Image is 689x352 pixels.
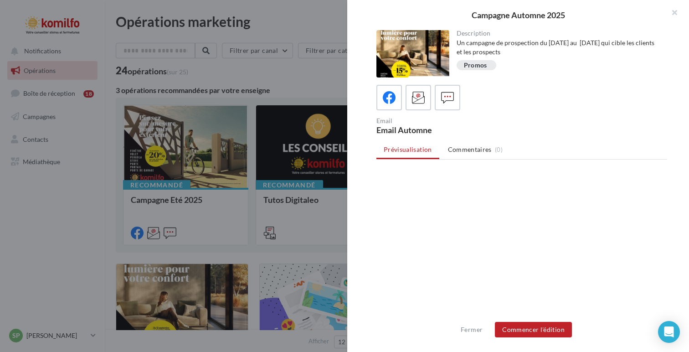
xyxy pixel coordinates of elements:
[376,118,518,124] div: Email
[495,322,572,337] button: Commencer l'édition
[362,11,674,19] div: Campagne Automne 2025
[457,30,660,36] div: Description
[457,38,660,57] div: Un campagne de prospection du [DATE] au [DATE] qui cible les clients et les prospects
[376,126,518,134] div: Email Automne
[464,62,487,69] div: Promos
[658,321,680,343] div: Open Intercom Messenger
[448,145,492,154] span: Commentaires
[495,146,503,153] span: (0)
[457,324,486,335] button: Fermer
